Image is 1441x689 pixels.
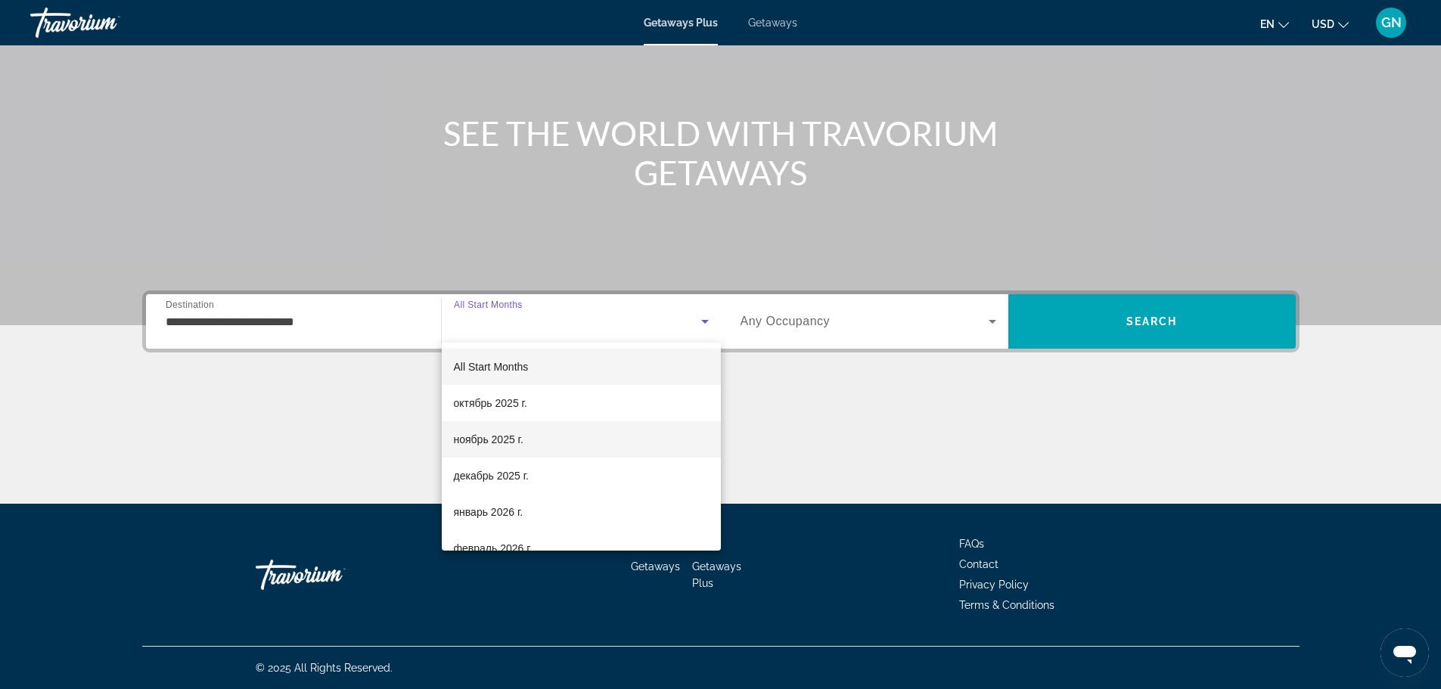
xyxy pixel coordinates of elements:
[454,361,529,373] span: All Start Months
[1380,628,1429,677] iframe: Кнопка запуска окна обмена сообщениями
[454,394,527,412] span: октябрь 2025 г.
[454,430,523,448] span: ноябрь 2025 г.
[454,467,529,485] span: декабрь 2025 г.
[454,539,533,557] span: февраль 2026 г.
[454,503,523,521] span: январь 2026 г.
